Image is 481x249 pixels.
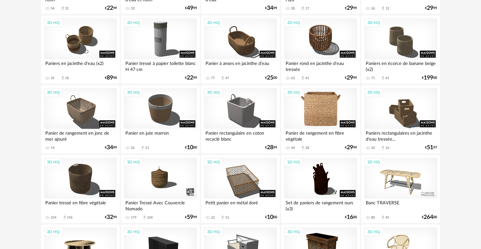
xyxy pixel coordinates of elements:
div: 18 [65,76,69,80]
div: € 99 [105,215,117,220]
div: 3D HQ [204,158,223,166]
div: 41 [305,76,309,80]
div: 196 [67,215,73,220]
div: € 99 [425,6,437,10]
span: 34 [107,145,113,150]
div: 3D HQ [284,19,303,27]
div: Paniers en écorce de banane beige (x2) [364,59,437,72]
div: 63 [291,76,295,80]
div: 3D HQ [44,88,63,97]
span: 10 [267,215,273,220]
a: 3D HQ Paniers rectangulaires en jacinthe d'eau tressée... 26 Download icon 16 €5197 [361,85,440,154]
div: 254 [51,215,57,220]
div: € 99 [345,76,357,80]
span: 51 [427,145,434,150]
div: € 00 [265,76,277,80]
div: 3D HQ [284,158,303,166]
span: Download icon [301,145,305,150]
a: 3D HQ Petit panier en métal doré 22 Download icon 13 €1000 [201,155,280,223]
span: 25 [267,76,273,80]
div: 3D HQ [284,228,303,236]
span: Download icon [301,76,305,80]
a: 3D HQ Panier en jute marron 26 Download icon 13 €1000 [121,85,199,154]
div: Panier en jute marron [124,129,197,142]
div: 16 [385,146,389,150]
span: 89 [107,76,113,80]
div: 44 [291,146,295,150]
span: 22 [107,6,113,10]
span: 29 [347,145,353,150]
span: Download icon [301,6,305,11]
span: Download icon [381,145,385,150]
div: 10 [131,6,135,11]
div: 3D HQ [44,228,63,236]
span: Download icon [220,76,225,80]
div: Set de paniers de rangement ours (x3) [284,199,357,211]
div: 3D HQ [44,19,63,27]
div: € 99 [265,6,277,10]
div: € 98 [105,76,117,80]
div: 3D HQ [204,19,223,27]
div: € 99 [105,6,117,10]
div: € 99 [345,6,357,10]
span: 10 [187,145,193,150]
span: Download icon [381,6,385,11]
div: 26 [371,6,375,11]
div: Panier de rangement en jonc de mer ajouré [44,129,117,142]
div: Panier à anses en jacinthe d'eau [204,59,277,72]
a: 3D HQ Panier de rangement en fibre végétale 44 Download icon 28 €2999 [281,85,360,154]
a: 3D HQ Panier Tressé Avec Couvercle Nomado 179 Download icon 104 €5999 [121,155,199,223]
div: € 99 [185,76,197,80]
div: 3D HQ [204,228,223,236]
div: 71 [371,76,375,80]
a: 3D HQ Panier à anses en jacinthe d'eau 77 Download icon 47 €2500 [201,16,280,84]
a: 3D HQ Paniers en jacinthe d'eau (x2) 35 Download icon 18 €8998 [41,16,120,84]
div: 13 [225,215,229,220]
span: 59 [187,215,193,220]
div: 13 [145,146,149,150]
div: 104 [147,215,153,220]
div: 3D HQ [44,158,63,166]
div: 28 [305,146,309,150]
div: Panier tressé en fibre végétale [44,199,117,211]
div: Paniers en jacinthe d'eau (x2) [44,59,117,72]
div: € 99 [185,215,197,220]
a: 3D HQ Set de paniers de rangement ours (x3) €1600 [281,155,360,223]
a: 3D HQ Panier rond en jacinthe d'eau tressée 63 Download icon 41 €2999 [281,16,360,84]
div: 3D HQ [364,158,383,166]
span: Download icon [381,215,385,220]
div: 3D HQ [124,19,142,27]
span: 49 [187,6,193,10]
div: 77 [211,76,215,80]
a: 3D HQ Panier de rangement en jonc de mer ajouré 14 €3499 [41,85,120,154]
div: € 99 [185,6,197,10]
span: 28 [267,145,273,150]
div: 3D HQ [364,88,383,97]
div: Panier rectangulaire en coton recyclé blanc [204,129,277,142]
div: Paniers rectangulaires en jacinthe d'eau tressée... [364,129,437,142]
a: 3D HQ Banc TRAVERSE 80 Download icon 45 €26400 [361,155,440,223]
span: Download icon [220,215,225,220]
div: 3D HQ [364,19,383,27]
div: 3D HQ [364,228,383,236]
a: 3D HQ Panier rectangulaire en coton recyclé blanc €2899 [201,85,280,154]
div: 26 [371,146,375,150]
span: 264 [424,215,434,220]
span: 22 [187,76,193,80]
div: Panier rond en jacinthe d'eau tressée [284,59,357,72]
div: 3D HQ [124,158,142,166]
div: Petit panier en métal doré [204,199,277,211]
a: 3D HQ Paniers en écorce de banane beige (x2) 71 Download icon 41 €19900 [361,16,440,84]
div: € 00 [422,76,437,80]
div: 54 [51,6,55,11]
a: 3D HQ Panier tressé à papier toilette blanc H 47 cm €2299 [121,16,199,84]
span: Download icon [381,76,385,80]
div: € 97 [425,145,437,150]
div: 12 [385,6,389,11]
span: 29 [347,6,353,10]
div: 35 [51,76,55,80]
div: 14 [51,146,55,150]
div: € 00 [345,215,357,220]
a: 3D HQ Panier tressé en fibre végétale 254 Download icon 196 €3299 [41,155,120,223]
div: Panier Tressé Avec Couvercle Nomado [124,199,197,211]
